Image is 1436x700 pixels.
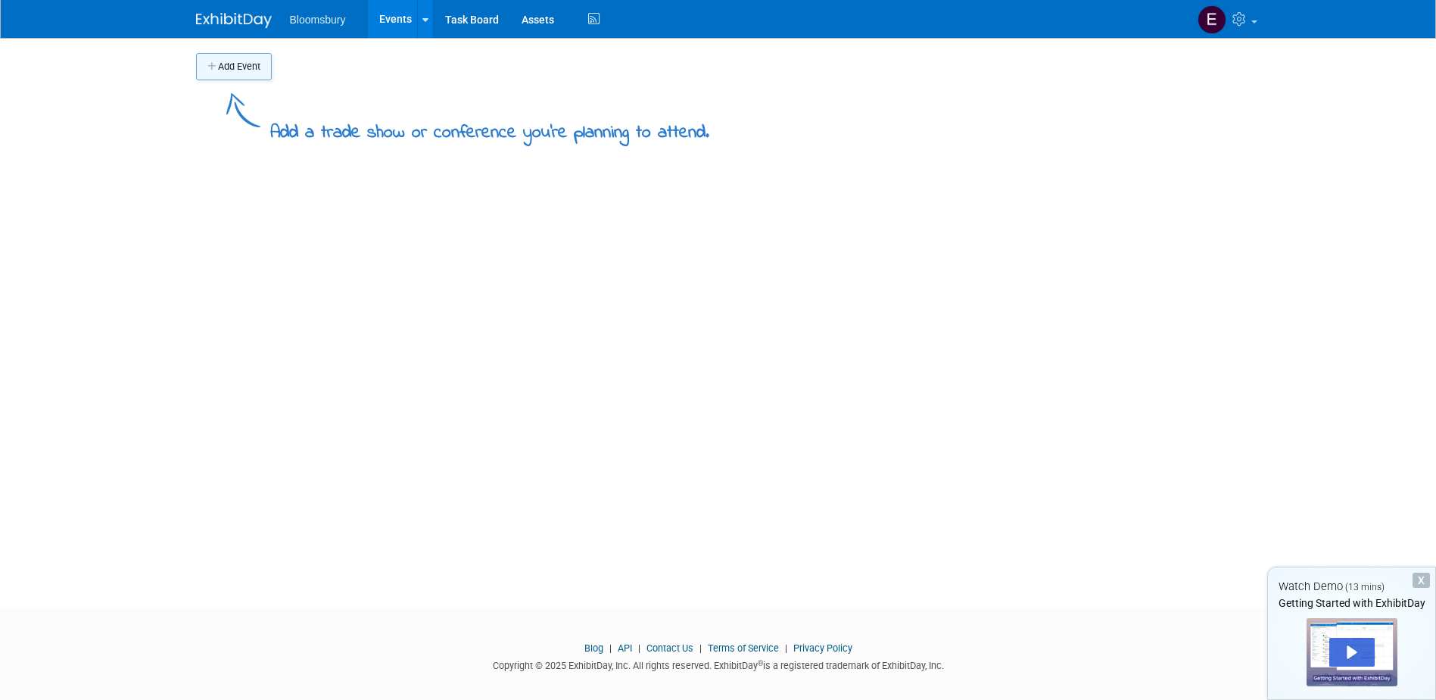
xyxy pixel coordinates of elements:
[270,109,709,146] div: Add a trade show or conference you're planning to attend.
[196,13,272,28] img: ExhibitDay
[758,659,763,667] sup: ®
[781,642,791,654] span: |
[606,642,615,654] span: |
[196,53,272,80] button: Add Event
[1268,579,1435,595] div: Watch Demo
[1413,573,1430,588] div: Dismiss
[793,642,852,654] a: Privacy Policy
[1198,5,1226,34] img: Elissa Burns
[634,642,644,654] span: |
[1329,638,1375,667] div: Play
[618,642,632,654] a: API
[290,14,346,26] span: Bloomsbury
[708,642,779,654] a: Terms of Service
[584,642,603,654] a: Blog
[646,642,693,654] a: Contact Us
[1345,582,1385,592] span: (13 mins)
[1268,595,1435,611] div: Getting Started with ExhibitDay
[696,642,706,654] span: |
